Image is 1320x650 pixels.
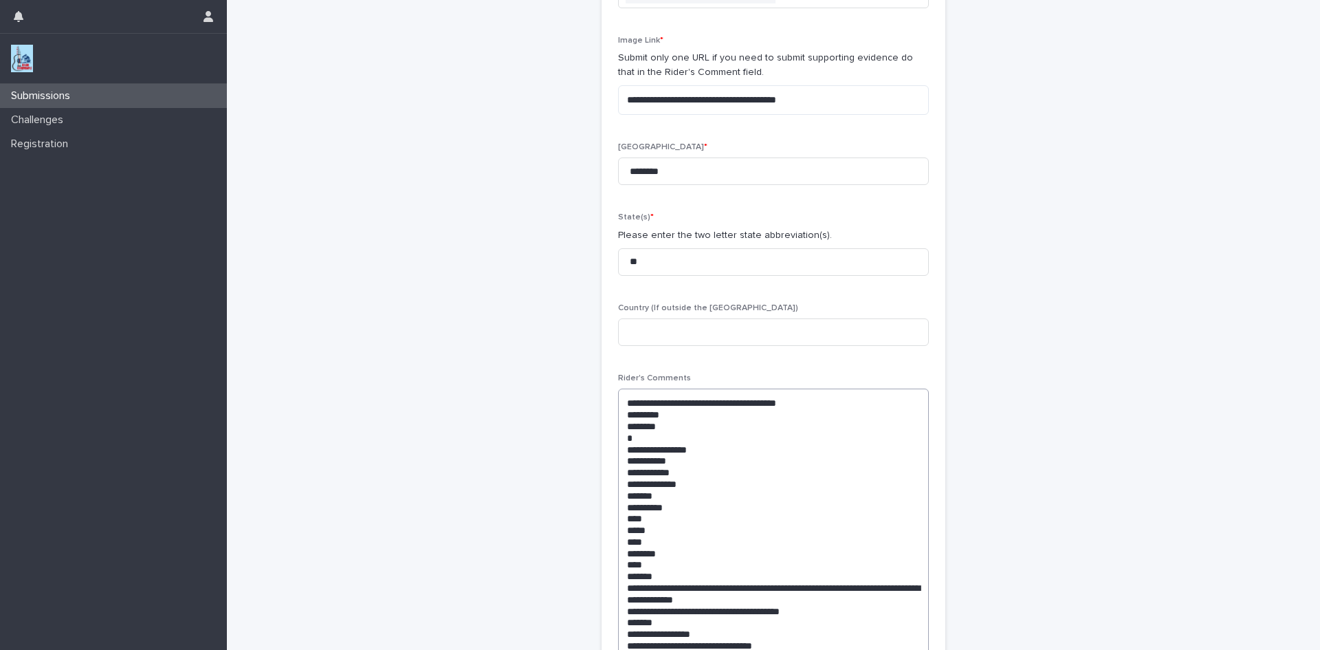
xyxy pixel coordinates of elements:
span: [GEOGRAPHIC_DATA] [618,143,707,151]
p: Challenges [5,113,74,127]
span: Country (If outside the [GEOGRAPHIC_DATA]) [618,304,798,312]
span: Image Link [618,36,663,45]
span: Rider's Comments [618,374,691,382]
p: Please enter the two letter state abbreviation(s). [618,228,929,243]
img: jxsLJbdS1eYBI7rVAS4p [11,45,33,72]
p: Submissions [5,89,81,102]
span: State(s) [618,213,654,221]
p: Registration [5,138,79,151]
p: Submit only one URL if you need to submit supporting evidence do that in the Rider's Comment field. [618,51,929,80]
